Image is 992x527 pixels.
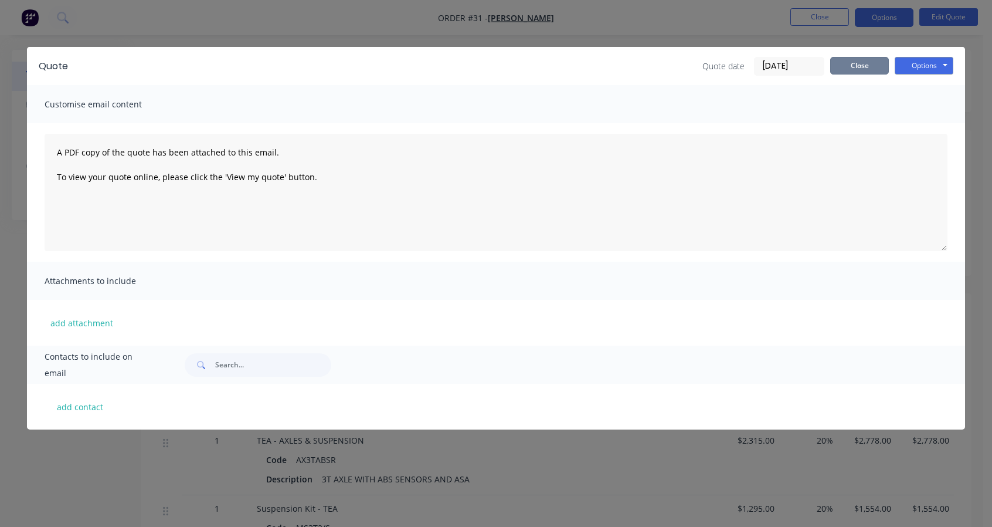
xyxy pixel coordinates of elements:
[702,60,745,72] span: Quote date
[45,349,155,381] span: Contacts to include on email
[830,57,889,75] button: Close
[45,96,174,113] span: Customise email content
[215,353,331,377] input: Search...
[45,134,947,251] textarea: A PDF copy of the quote has been attached to this email. To view your quote online, please click ...
[39,59,68,73] div: Quote
[45,273,174,289] span: Attachments to include
[895,57,953,75] button: Options
[45,314,119,332] button: add attachment
[45,398,115,415] button: add contact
